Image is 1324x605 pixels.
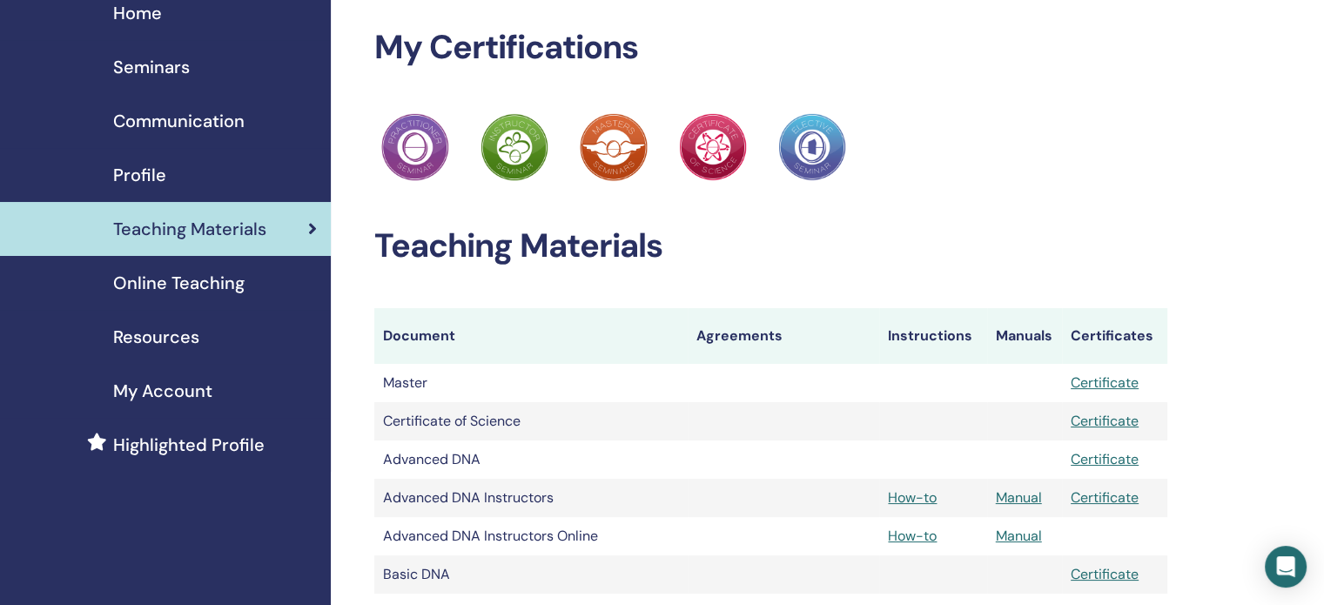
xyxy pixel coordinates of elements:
[679,113,747,181] img: Practitioner
[374,308,688,364] th: Document
[113,54,190,80] span: Seminars
[778,113,846,181] img: Practitioner
[1071,412,1139,430] a: Certificate
[1071,373,1139,392] a: Certificate
[1265,546,1307,588] div: Open Intercom Messenger
[481,113,548,181] img: Practitioner
[374,402,688,440] td: Certificate of Science
[879,308,986,364] th: Instructions
[996,488,1042,507] a: Manual
[1071,450,1139,468] a: Certificate
[996,527,1042,545] a: Manual
[580,113,648,181] img: Practitioner
[374,555,688,594] td: Basic DNA
[888,488,937,507] a: How-to
[987,308,1062,364] th: Manuals
[113,432,265,458] span: Highlighted Profile
[374,28,1167,68] h2: My Certifications
[374,479,688,517] td: Advanced DNA Instructors
[374,364,688,402] td: Master
[888,527,937,545] a: How-to
[113,270,245,296] span: Online Teaching
[374,226,1167,266] h2: Teaching Materials
[1071,565,1139,583] a: Certificate
[113,324,199,350] span: Resources
[1062,308,1167,364] th: Certificates
[113,216,266,242] span: Teaching Materials
[374,440,688,479] td: Advanced DNA
[1071,488,1139,507] a: Certificate
[113,378,212,404] span: My Account
[374,517,688,555] td: Advanced DNA Instructors Online
[113,108,245,134] span: Communication
[381,113,449,181] img: Practitioner
[688,308,879,364] th: Agreements
[113,162,166,188] span: Profile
